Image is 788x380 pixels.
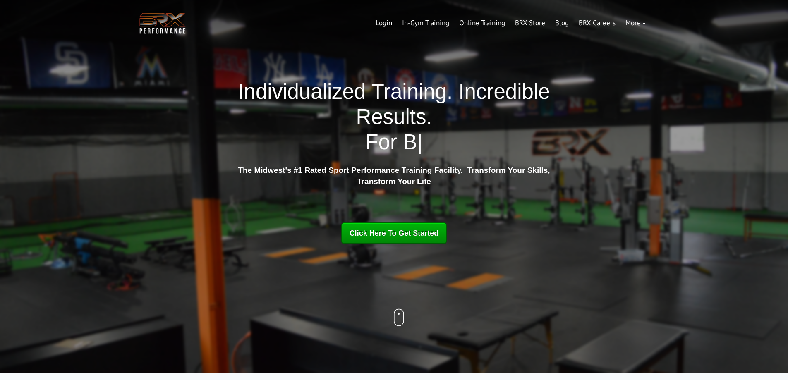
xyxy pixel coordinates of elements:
[620,13,651,33] a: More
[238,166,550,186] strong: The Midwest's #1 Rated Sport Performance Training Facility. Transform Your Skills, Transform Your...
[417,130,422,154] span: |
[510,13,550,33] a: BRX Store
[550,13,574,33] a: Blog
[574,13,620,33] a: BRX Careers
[397,13,454,33] a: In-Gym Training
[138,11,187,36] img: BRX Transparent Logo-2
[454,13,510,33] a: Online Training
[371,13,651,33] div: Navigation Menu
[366,130,417,154] span: For B
[371,13,397,33] a: Login
[235,79,553,155] h1: Individualized Training. Incredible Results.
[350,229,439,237] span: Click Here To Get Started
[341,222,447,244] a: Click Here To Get Started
